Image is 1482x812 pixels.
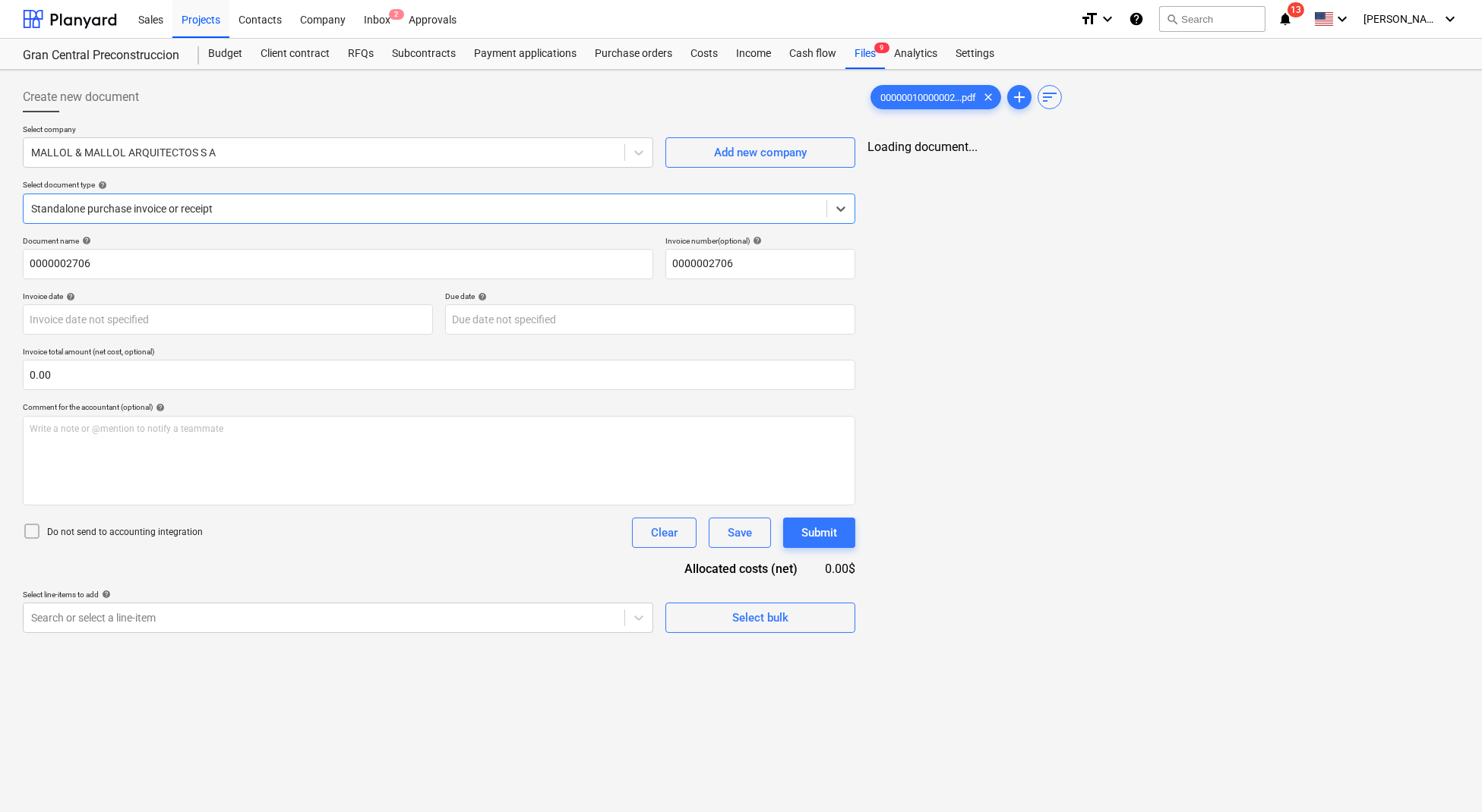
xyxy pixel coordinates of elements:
[23,124,653,137] p: Select company
[1288,2,1304,17] span: 13
[23,291,433,301] div: Invoice date
[1041,88,1059,106] span: sort
[871,85,1001,109] div: 00000010000002...pdf
[586,39,681,69] a: Purchase orders
[1364,13,1439,25] span: [PERSON_NAME]
[23,347,855,360] p: Invoice total amount (net cost, optional)
[445,304,855,335] input: Due date not specified
[874,42,890,53] span: 9
[709,518,771,548] button: Save
[23,180,855,190] div: Select document type
[750,236,762,245] span: help
[1129,10,1144,28] i: Knowledge base
[665,236,855,246] div: Invoice number (optional)
[979,88,997,106] span: clear
[475,292,487,301] span: help
[23,304,433,335] input: Invoice date not specified
[99,590,111,599] span: help
[801,523,837,543] div: Submit
[732,608,788,628] div: Select bulk
[23,402,855,412] div: Comment for the accountant (optional)
[727,39,780,69] a: Income
[823,560,856,578] div: 0.00$
[845,39,885,69] a: Files9
[199,39,251,69] a: Budget
[714,143,807,162] div: Add new company
[1098,10,1117,28] i: keyboard_arrow_down
[871,92,985,103] span: 00000010000002...pdf
[665,249,855,279] input: Invoice number
[23,249,653,279] input: Document name
[1080,10,1098,28] i: format_size
[47,526,203,539] p: Do not send to accounting integration
[665,137,855,168] button: Add new company
[23,48,181,64] div: Gran Central Preconstruccion
[651,523,678,543] div: Clear
[1333,10,1351,28] i: keyboard_arrow_down
[23,88,139,106] span: Create new document
[845,39,885,69] div: Files
[339,39,383,69] a: RFQs
[23,590,653,600] div: Select line-items to add
[783,518,855,548] button: Submit
[658,560,822,578] div: Allocated costs (net)
[153,403,165,412] span: help
[946,39,1003,69] a: Settings
[63,292,75,301] span: help
[1441,10,1459,28] i: keyboard_arrow_down
[681,39,727,69] a: Costs
[23,236,653,246] div: Document name
[251,39,339,69] a: Client contract
[383,39,465,69] a: Subcontracts
[1166,13,1178,25] span: search
[780,39,845,69] a: Cash flow
[867,140,1459,154] div: Loading document...
[389,9,404,20] span: 2
[1278,10,1293,28] i: notifications
[632,518,697,548] button: Clear
[885,39,946,69] a: Analytics
[445,291,855,301] div: Due date
[465,39,586,69] a: Payment applications
[95,181,107,190] span: help
[79,236,91,245] span: help
[1406,739,1482,812] div: Widget de chat
[23,360,855,390] input: Invoice total amount (net cost, optional)
[1010,88,1029,106] span: add
[1406,739,1482,812] iframe: Chat Widget
[665,603,855,633] button: Select bulk
[728,523,752,543] div: Save
[1159,6,1266,32] button: Search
